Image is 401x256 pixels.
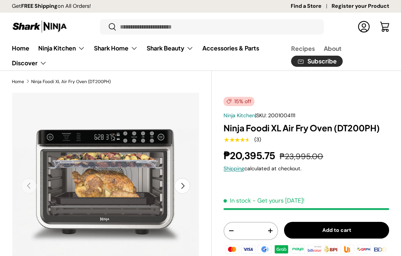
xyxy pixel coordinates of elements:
a: Ninja Kitchen [38,41,85,56]
p: Get on All Orders! [12,2,91,10]
nav: Breadcrumbs [12,78,212,85]
span: SKU: [256,112,267,119]
img: qrph [355,244,372,255]
div: calculated at checkout. [224,165,389,173]
span: In stock [224,197,251,204]
a: Recipes [291,41,315,56]
summary: Discover [7,56,51,70]
img: gcash [257,244,273,255]
a: Home [12,41,29,55]
span: ★★★★★ [224,136,250,144]
summary: Shark Beauty [142,41,198,56]
span: 2001004111 [268,112,295,119]
span: Subscribe [307,58,337,64]
img: billease [306,244,322,255]
img: grabpay [273,244,290,255]
img: visa [240,244,257,255]
a: Home [12,79,24,84]
img: master [224,244,240,255]
summary: Shark Home [89,41,142,56]
a: Accessories & Parts [202,41,259,55]
div: 4.33 out of 5.0 stars [224,137,250,143]
a: Shark Home [94,41,138,56]
s: ₱23,995.00 [280,151,323,162]
summary: Ninja Kitchen [34,41,89,56]
img: maya [290,244,306,255]
a: About [324,41,342,56]
span: | [255,112,295,119]
strong: FREE Shipping [21,3,58,9]
a: Shipping [224,165,244,172]
a: Ninja Kitchen [224,112,255,119]
strong: ₱20,395.75 [224,149,277,162]
a: Subscribe [291,56,343,67]
span: 15% off [224,97,254,106]
a: Register your Product [332,2,389,10]
button: Add to cart [284,222,389,239]
div: (3) [254,137,261,142]
a: Ninja Foodi XL Air Fry Oven (DT200PH) [31,79,111,84]
nav: Secondary [273,41,389,70]
h1: Ninja Foodi XL Air Fry Oven (DT200PH) [224,122,389,134]
img: ubp [339,244,355,255]
p: - Get yours [DATE]! [252,197,304,204]
a: Discover [12,56,47,70]
nav: Primary [12,41,273,70]
a: Shark Beauty [147,41,193,56]
img: Shark Ninja Philippines [12,19,68,34]
img: bdo [372,244,388,255]
img: bpi [323,244,339,255]
a: Find a Store [291,2,332,10]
